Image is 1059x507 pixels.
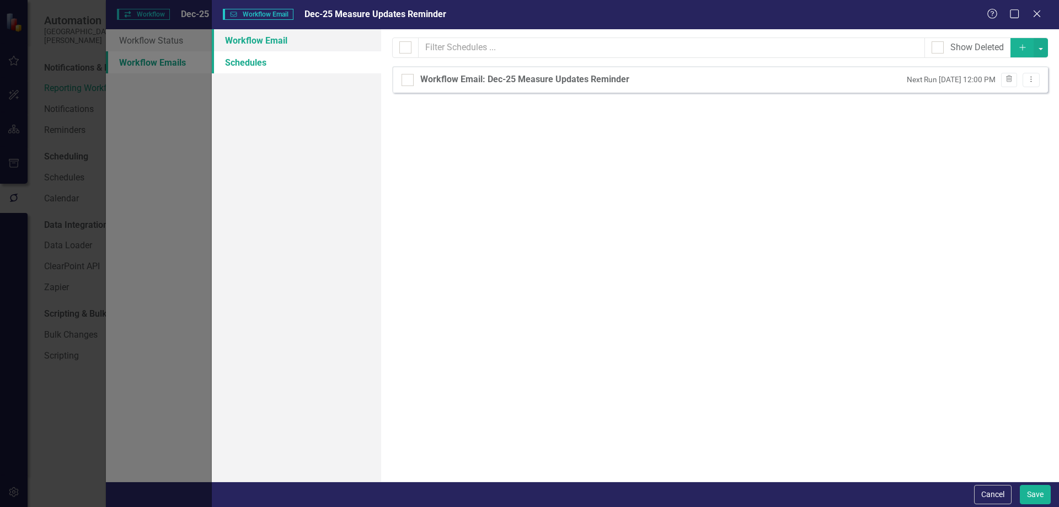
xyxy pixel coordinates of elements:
a: Workflow Email [212,29,381,51]
button: Cancel [974,485,1012,504]
input: Filter Schedules ... [418,38,925,58]
a: Schedules [212,51,381,73]
div: Show Deleted [950,41,1004,54]
span: Dec-25 Measure Updates Reminder [304,9,446,19]
div: Workflow Email: Dec-25 Measure Updates Reminder [420,73,629,86]
span: Workflow Email [223,9,293,20]
small: Next Run [DATE] 12:00 PM [907,74,996,85]
button: Save [1020,485,1051,504]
